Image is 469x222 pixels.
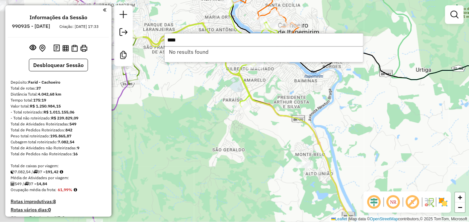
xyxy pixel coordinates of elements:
div: Peso total roteirizado: [11,133,106,139]
button: Exibir sessão original [29,43,38,53]
a: Zoom out [455,202,465,212]
button: Centralizar mapa no depósito ou ponto de apoio [38,43,47,53]
div: Map data © contributors,© 2025 TomTom, Microsoft [330,216,469,222]
i: Total de rotas [24,182,29,186]
div: - Total roteirizado: [11,109,106,115]
h4: Clientes Priorizados NR: [11,215,106,221]
div: Total de Atividades Roteirizadas: [11,121,106,127]
strong: 7.082,54 [58,139,74,144]
strong: 0 [62,215,65,221]
i: Meta Caixas/viagem: 1,00 Diferença: 190,42 [60,170,63,174]
span: Ocultar deslocamento [366,194,382,210]
span: − [458,203,462,211]
a: Nova sessão e pesquisa [117,8,130,23]
strong: R$ 1.250.984,15 [30,104,61,109]
a: Zoom in [455,192,465,202]
a: OpenStreetMap [370,217,398,221]
div: - Total não roteirizado: [11,115,106,121]
strong: R$ 1.011.155,06 [43,110,74,114]
a: Exportar sessão [117,26,130,40]
li: No results found [165,47,363,57]
div: Criação: [DATE] 17:33 [57,24,102,30]
i: Total de Atividades [11,182,15,186]
i: Total de rotas [33,170,38,174]
strong: R$ 239.829,09 [51,115,78,120]
div: Cubagem total roteirizado: [11,139,106,145]
strong: 0 [48,207,51,213]
span: Ocupação média da frota: [11,187,56,192]
a: Clique aqui para minimizar o painel [103,6,106,14]
button: Desbloquear Sessão [29,59,88,71]
strong: 9 [77,145,79,150]
h4: Rotas improdutivas: [11,199,106,204]
button: Visualizar Romaneio [70,43,79,53]
div: Depósito: [11,79,106,85]
strong: 549 [69,121,76,126]
a: Exibir filtros [448,8,461,21]
span: + [458,193,462,201]
img: Fluxo de ruas [424,197,434,207]
button: Imprimir Rotas [79,43,89,53]
span: | [348,217,349,221]
button: Visualizar relatório de Roteirização [61,43,70,52]
strong: Farid - Cachoeiro [28,80,60,85]
div: Total de Pedidos não Roteirizados: [11,151,106,157]
em: Média calculada utilizando a maior ocupação (%Peso ou %Cubagem) de cada rota da sessão. Rotas cro... [74,188,77,192]
div: Total de Pedidos Roteirizados: [11,127,106,133]
strong: 61,99% [58,187,72,192]
strong: 175:19 [33,98,46,103]
h4: Rotas vários dias: [11,207,106,213]
span: Ocultar NR [385,194,401,210]
strong: 195.865,87 [50,133,71,138]
div: Total de rotas: [11,85,106,91]
div: Atividade não roteirizada - GIZELI MOURA MACHAD [297,162,314,168]
img: Exibir/Ocultar setores [438,197,448,207]
strong: 14,84 [37,181,47,186]
a: Criar modelo [117,48,130,63]
div: Total de caixas por viagem: [11,163,106,169]
i: Cubagem total roteirizado [11,170,15,174]
strong: 16 [73,151,78,156]
ul: Option List [165,47,363,57]
div: 7.082,54 / 37 = [11,169,106,175]
strong: 4.042,68 km [38,92,61,97]
h6: 990935 - [DATE] [12,23,50,29]
strong: 8 [53,198,56,204]
button: Logs desbloquear sessão [52,43,61,53]
strong: 191,42 [45,169,58,174]
div: Atividade não roteirizada - GIZELI MOURA MACHAD [296,162,313,168]
div: 549 / 37 = [11,181,106,187]
div: Tempo total: [11,97,106,103]
div: Distância Total: [11,91,106,97]
strong: 37 [36,86,41,91]
div: Total de Atividades não Roteirizadas: [11,145,106,151]
h4: Informações da Sessão [30,14,87,21]
div: Média de Atividades por viagem: [11,175,106,181]
span: Exibir rótulo [405,194,421,210]
strong: 842 [65,127,72,132]
a: Leaflet [331,217,347,221]
div: Valor total: [11,103,106,109]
